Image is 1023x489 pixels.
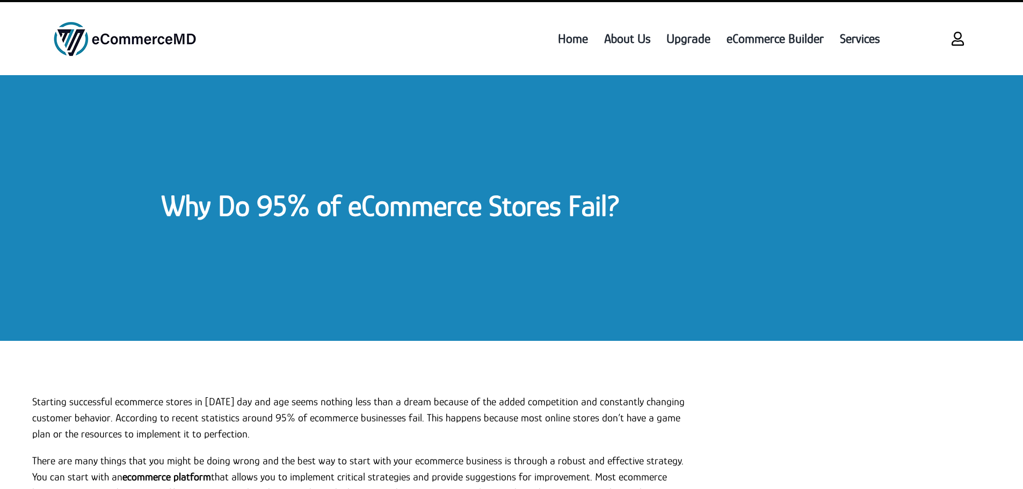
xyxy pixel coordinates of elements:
[122,471,211,483] a: ecommerce platform
[832,13,888,64] a: Services
[558,29,588,48] span: Home
[51,21,199,57] img: ecommercemd logo
[727,29,824,48] span: eCommerce Builder
[550,13,596,64] a: Home
[32,393,694,442] p: Starting successful ecommerce stores in [DATE] day and age seems nothing less than a dream becaus...
[596,13,658,64] a: About Us
[666,29,710,48] span: Upgrade
[944,25,972,53] a: Link to https://www.ecommercemd.com/login
[719,13,832,64] a: eCommerce Builder
[604,29,650,48] span: About Us
[51,20,199,32] a: ecommercemd logo
[658,13,719,64] a: Upgrade
[161,189,620,222] a: Why Do 95% of eCommerce Stores Fail?
[840,29,880,48] span: Services
[243,13,888,64] nav: Menu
